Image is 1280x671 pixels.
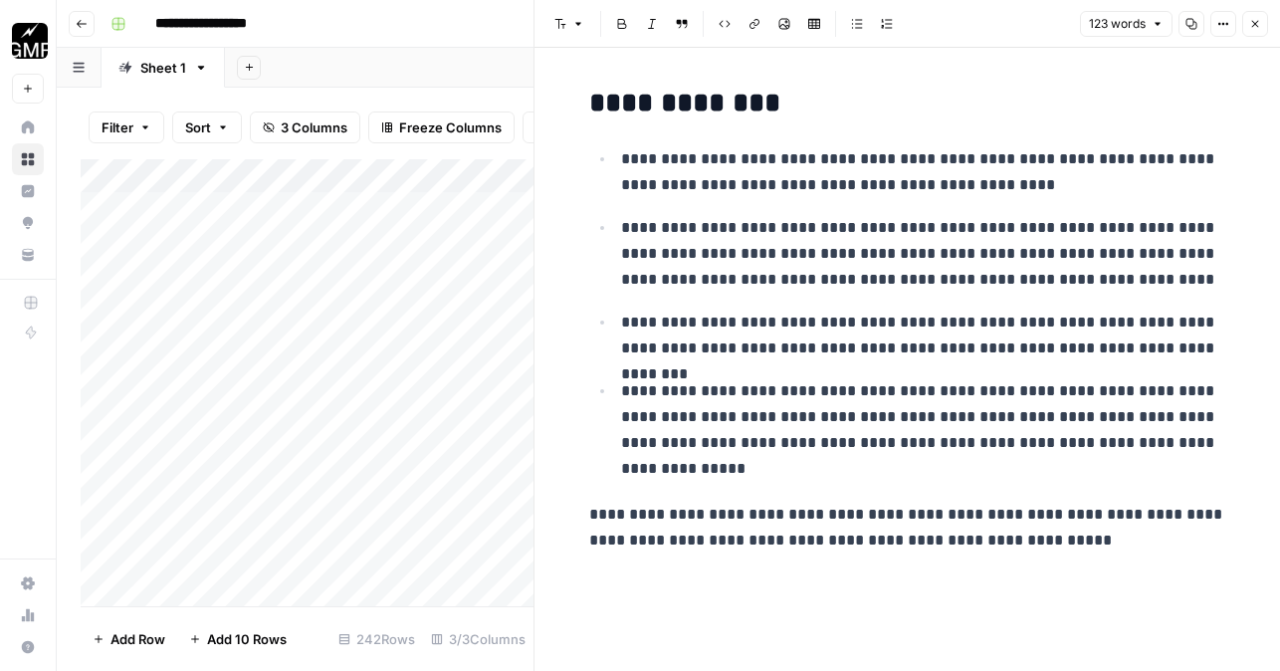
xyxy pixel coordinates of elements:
[1080,11,1173,37] button: 123 words
[172,112,242,143] button: Sort
[102,48,225,88] a: Sheet 1
[102,117,133,137] span: Filter
[12,16,44,66] button: Workspace: Growth Marketing Pro
[185,117,211,137] span: Sort
[1089,15,1146,33] span: 123 words
[12,175,44,207] a: Insights
[12,207,44,239] a: Opportunities
[12,599,44,631] a: Usage
[12,567,44,599] a: Settings
[330,623,423,655] div: 242 Rows
[12,112,44,143] a: Home
[207,629,287,649] span: Add 10 Rows
[81,623,177,655] button: Add Row
[110,629,165,649] span: Add Row
[177,623,299,655] button: Add 10 Rows
[89,112,164,143] button: Filter
[423,623,533,655] div: 3/3 Columns
[12,631,44,663] button: Help + Support
[399,117,502,137] span: Freeze Columns
[140,58,186,78] div: Sheet 1
[12,23,48,59] img: Growth Marketing Pro Logo
[368,112,515,143] button: Freeze Columns
[250,112,360,143] button: 3 Columns
[12,143,44,175] a: Browse
[12,239,44,271] a: Your Data
[281,117,347,137] span: 3 Columns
